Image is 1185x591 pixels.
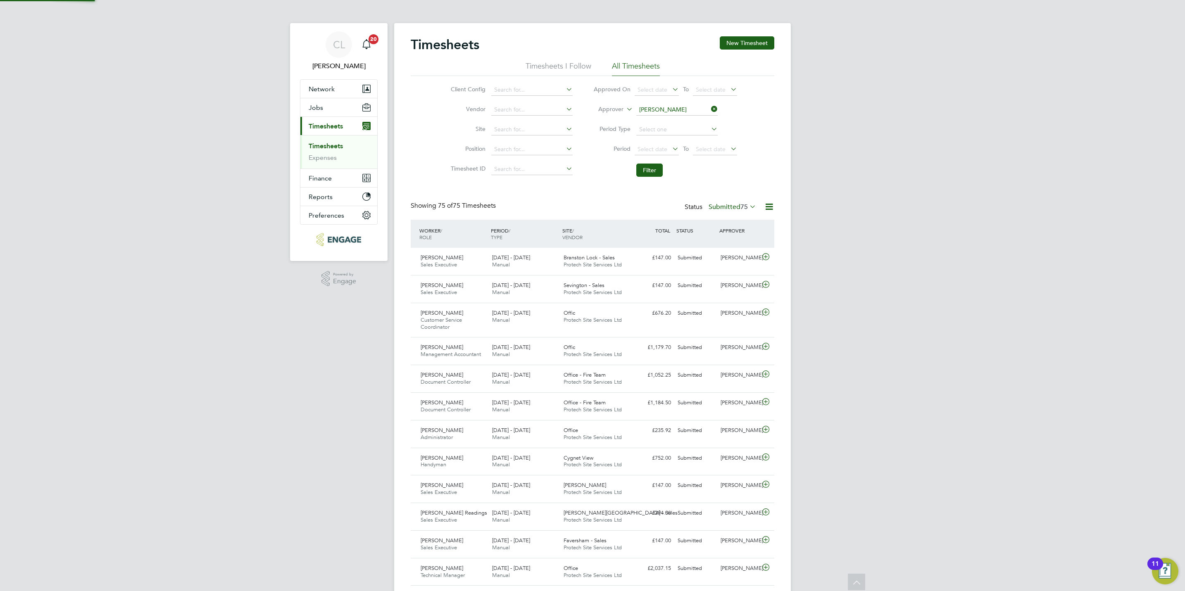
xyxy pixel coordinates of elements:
[631,451,674,465] div: £752.00
[492,482,530,489] span: [DATE] - [DATE]
[492,371,530,378] span: [DATE] - [DATE]
[421,509,487,516] span: [PERSON_NAME] Readings
[421,427,463,434] span: [PERSON_NAME]
[636,124,718,135] input: Select one
[564,427,578,434] span: Office
[492,254,530,261] span: [DATE] - [DATE]
[492,316,510,323] span: Manual
[564,371,606,378] span: Office - Fire Team
[492,509,530,516] span: [DATE] - [DATE]
[438,202,496,210] span: 75 Timesheets
[300,233,378,246] a: Go to home page
[631,506,674,520] div: £294.00
[448,105,485,113] label: Vendor
[717,451,760,465] div: [PERSON_NAME]
[717,562,760,575] div: [PERSON_NAME]
[681,143,691,154] span: To
[419,234,432,240] span: ROLE
[358,31,375,58] a: 20
[631,479,674,492] div: £147.00
[564,316,622,323] span: Protech Site Services Ltd
[717,396,760,410] div: [PERSON_NAME]
[674,424,717,437] div: Submitted
[564,509,678,516] span: [PERSON_NAME][GEOGRAPHIC_DATA] - Sales
[440,227,442,234] span: /
[491,104,573,116] input: Search for...
[421,544,457,551] span: Sales Executive
[421,482,463,489] span: [PERSON_NAME]
[492,537,530,544] span: [DATE] - [DATE]
[717,279,760,292] div: [PERSON_NAME]
[560,223,632,244] div: SITE
[717,368,760,382] div: [PERSON_NAME]
[421,316,462,330] span: Customer Service Coordinator
[421,461,446,468] span: Handyman
[492,344,530,351] span: [DATE] - [DATE]
[369,34,378,44] span: 20
[309,122,343,130] span: Timesheets
[674,506,717,520] div: Submitted
[421,572,465,579] span: Technical Manager
[631,534,674,548] div: £147.00
[492,489,510,496] span: Manual
[636,164,663,177] button: Filter
[1152,564,1159,574] div: 11
[674,306,717,320] div: Submitted
[696,145,726,153] span: Select date
[300,31,378,71] a: CL[PERSON_NAME]
[509,227,510,234] span: /
[564,254,615,261] span: Branston Lock - Sales
[309,104,323,112] span: Jobs
[489,223,560,244] div: PERIOD
[300,80,377,98] button: Network
[564,461,622,468] span: Protech Site Services Ltd
[674,396,717,410] div: Submitted
[492,261,510,268] span: Manual
[491,234,502,240] span: TYPE
[717,223,760,238] div: APPROVER
[631,368,674,382] div: £1,052.25
[717,506,760,520] div: [PERSON_NAME]
[631,341,674,354] div: £1,179.70
[564,516,622,523] span: Protech Site Services Ltd
[564,434,622,441] span: Protech Site Services Ltd
[309,193,333,201] span: Reports
[492,406,510,413] span: Manual
[448,85,485,93] label: Client Config
[316,233,361,246] img: protechltd-logo-retina.png
[631,562,674,575] div: £2,037.15
[674,534,717,548] div: Submitted
[564,544,622,551] span: Protech Site Services Ltd
[421,254,463,261] span: [PERSON_NAME]
[492,516,510,523] span: Manual
[421,261,457,268] span: Sales Executive
[492,378,510,385] span: Manual
[421,399,463,406] span: [PERSON_NAME]
[421,289,457,296] span: Sales Executive
[300,135,377,169] div: Timesheets
[564,537,607,544] span: Faversham - Sales
[612,61,660,76] li: All Timesheets
[448,165,485,172] label: Timesheet ID
[300,169,377,187] button: Finance
[564,482,606,489] span: [PERSON_NAME]
[674,223,717,238] div: STATUS
[655,227,670,234] span: TOTAL
[564,454,593,461] span: Cygnet View
[564,344,575,351] span: Offic
[674,279,717,292] div: Submitted
[674,251,717,265] div: Submitted
[720,36,774,50] button: New Timesheet
[717,251,760,265] div: [PERSON_NAME]
[421,516,457,523] span: Sales Executive
[411,36,479,53] h2: Timesheets
[492,289,510,296] span: Manual
[492,461,510,468] span: Manual
[421,309,463,316] span: [PERSON_NAME]
[290,23,388,261] nav: Main navigation
[631,424,674,437] div: £235.92
[491,84,573,96] input: Search for...
[685,202,758,213] div: Status
[300,117,377,135] button: Timesheets
[631,251,674,265] div: £147.00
